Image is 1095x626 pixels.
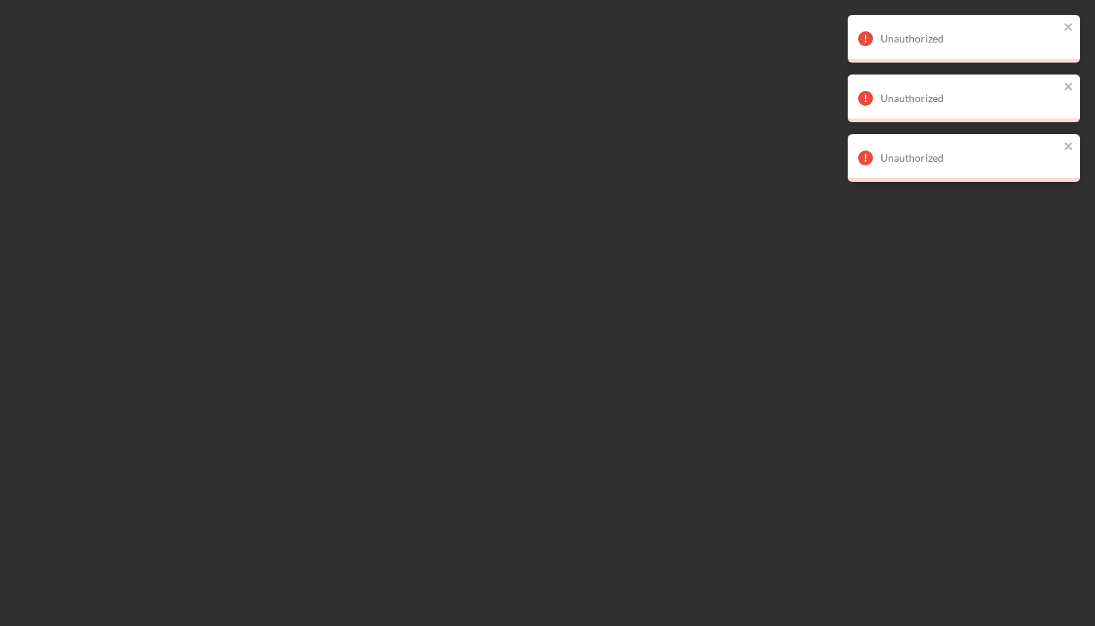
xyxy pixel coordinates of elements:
button: close [1064,80,1074,95]
div: Unauthorized [880,152,1059,164]
div: Unauthorized [880,92,1059,104]
button: close [1064,21,1074,35]
button: close [1064,140,1074,154]
div: Unauthorized [880,33,1059,45]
